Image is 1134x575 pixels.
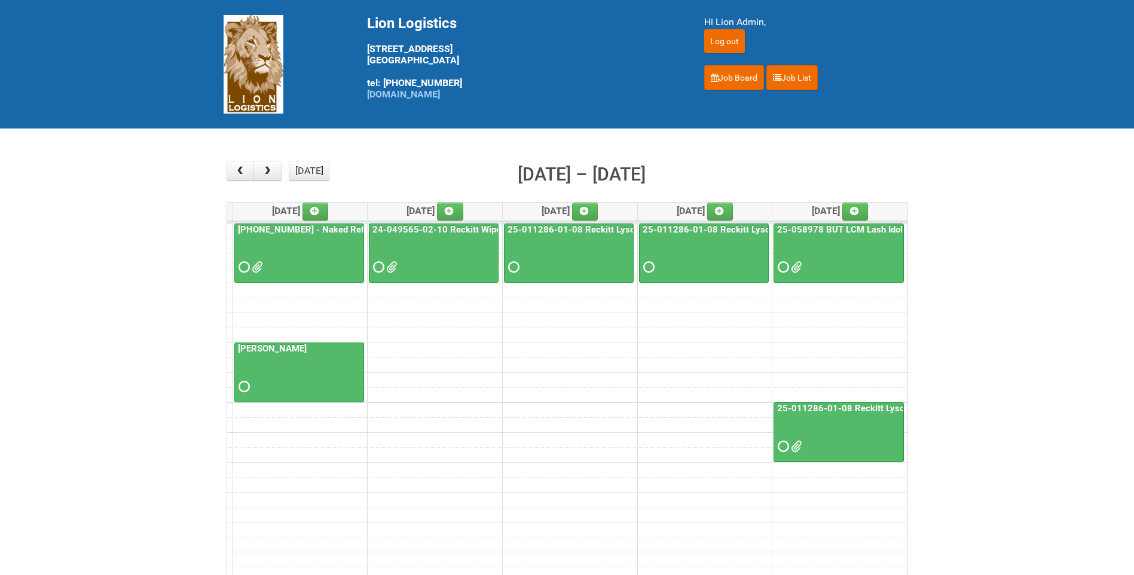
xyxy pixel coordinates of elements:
a: 25-058978 BUT LCM Lash Idole US / Retest [775,224,958,235]
span: Requested [778,442,786,451]
a: 25-058978 BUT LCM Lash Idole US / Retest [774,224,904,283]
span: [DATE] [542,205,598,216]
a: 25-011286-01-08 Reckitt Lysol Laundry Scented [774,402,904,462]
span: Requested [778,263,786,271]
a: 24-049565-02-10 Reckitt Wipes HUT Stages 1-3 [370,224,576,235]
div: Hi Lion Admin, [704,15,911,29]
span: [DATE] [406,205,463,216]
a: Add an event [707,203,733,221]
a: 25-011286-01-08 Reckitt Lysol Laundry Scented - BLINDING (hold slot) [640,224,935,235]
a: Add an event [437,203,463,221]
h2: [DATE] – [DATE] [518,161,646,188]
a: Job Board [704,65,764,90]
a: [PERSON_NAME] [236,343,309,354]
a: [DOMAIN_NAME] [367,88,440,100]
span: 25-011286-01 - MDN (2).xlsx 25-011286-01-08 - JNF.DOC 25-011286-01 - MDN.xlsx [791,442,799,451]
span: [DATE] [272,205,329,216]
span: Requested [643,263,652,271]
a: Add an event [302,203,329,221]
a: Add an event [842,203,869,221]
a: 25-011286-01-08 Reckitt Lysol Laundry Scented - BLINDING (hold slot) [639,224,769,283]
a: Job List [766,65,818,90]
a: Add an event [572,203,598,221]
a: 25-011286-01-08 Reckitt Lysol Laundry Scented - BLINDING (hold slot) [504,224,634,283]
a: [PHONE_NUMBER] - Naked Reformulation [236,224,409,235]
a: [PERSON_NAME] [234,342,364,402]
a: Lion Logistics [224,58,283,69]
span: MDN (2) 25-058978-01-08.xlsx LPF 25-058978-01-08.xlsx CELL 1.pdf CELL 2.pdf CELL 3.pdf CELL 4.pdf... [791,263,799,271]
span: Lion Logistics [367,15,457,32]
a: 25-011286-01-08 Reckitt Lysol Laundry Scented [775,403,978,414]
a: [PHONE_NUMBER] - Naked Reformulation [234,224,364,283]
span: [DATE] [677,205,733,216]
a: 25-011286-01-08 Reckitt Lysol Laundry Scented - BLINDING (hold slot) [505,224,800,235]
button: [DATE] [289,161,329,181]
input: Log out [704,29,745,53]
div: [STREET_ADDRESS] [GEOGRAPHIC_DATA] tel: [PHONE_NUMBER] [367,15,674,100]
a: 24-049565-02-10 Reckitt Wipes HUT Stages 1-3 [369,224,499,283]
span: Requested [373,263,381,271]
span: Requested [508,263,516,271]
span: Requested [239,263,247,271]
span: Requested [239,383,247,391]
img: Lion Logistics [224,15,283,114]
span: M369.png M258.png M147.png G369.png G258.png G147.png Job number 25-055556-01-V1.pdf Job number 2... [252,263,260,271]
span: 24-049565-02-10 - LPF.xlsx 24-049565-02 Stage 3 YBM-237_final.pdf 24-049565-02 Stage 3 SBM-394_fi... [386,263,395,271]
span: [DATE] [812,205,869,216]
